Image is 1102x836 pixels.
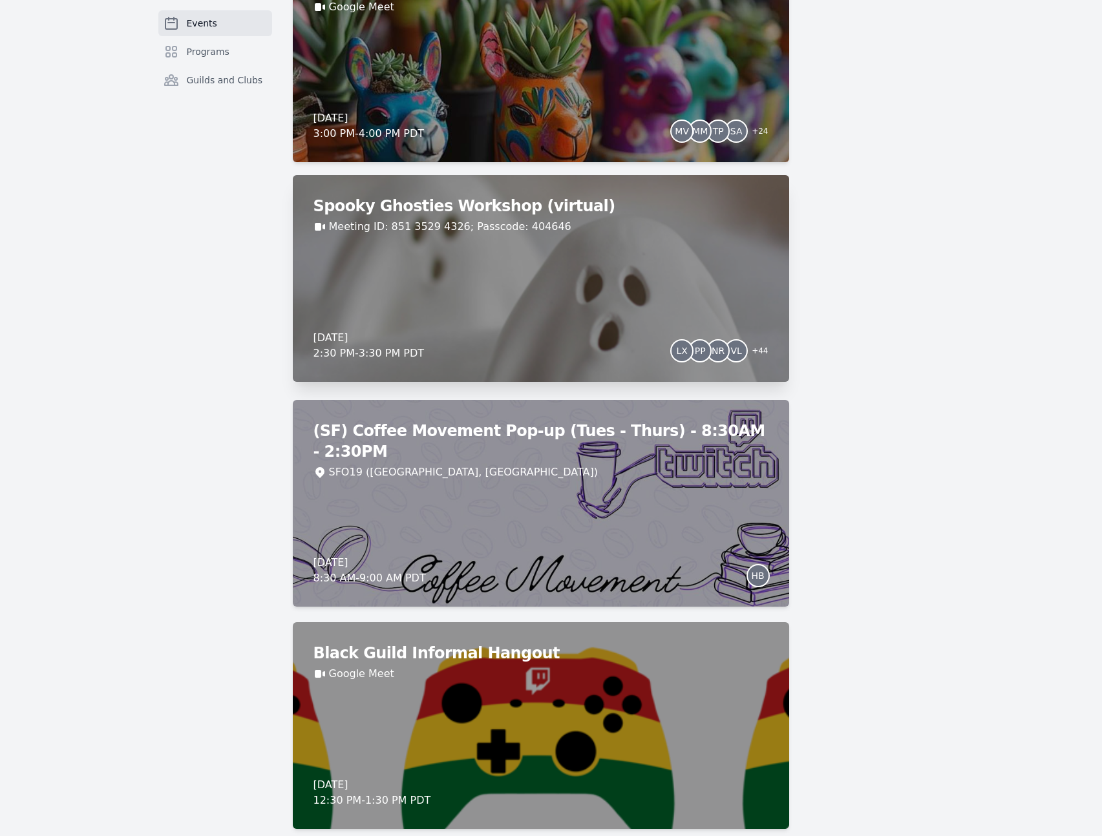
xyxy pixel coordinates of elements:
[713,127,724,136] span: TP
[313,421,768,462] h2: (SF) Coffee Movement Pop-up (Tues - Thurs) - 8:30AM - 2:30PM
[329,666,394,682] a: Google Meet
[313,330,425,361] div: [DATE] 2:30 PM - 3:30 PM PDT
[293,175,789,382] a: Spooky Ghosties Workshop (virtual)Meeting ID: 851 3529 4326; Passcode: 404646[DATE]2:30 PM-3:30 P...
[329,465,598,480] div: SFO19 ([GEOGRAPHIC_DATA], [GEOGRAPHIC_DATA])
[187,45,229,58] span: Programs
[675,127,689,136] span: MV
[158,10,272,36] a: Events
[313,110,425,141] div: [DATE] 3:00 PM - 4:00 PM PDT
[730,127,743,136] span: SA
[187,74,263,87] span: Guilds and Clubs
[692,127,708,136] span: MM
[313,643,768,664] h2: Black Guild Informal Hangout
[158,39,272,65] a: Programs
[751,571,764,580] span: HB
[187,17,217,30] span: Events
[293,622,789,829] a: Black Guild Informal HangoutGoogle Meet[DATE]12:30 PM-1:30 PM PDT
[695,346,706,355] span: PP
[313,777,431,808] div: [DATE] 12:30 PM - 1:30 PM PDT
[712,346,725,355] span: NR
[329,219,571,235] a: Meeting ID: 851 3529 4326; Passcode: 404646
[313,196,768,216] h2: Spooky Ghosties Workshop (virtual)
[744,123,768,141] span: + 24
[313,555,426,586] div: [DATE] 8:30 AM - 9:00 AM PDT
[158,67,272,93] a: Guilds and Clubs
[676,346,687,355] span: LX
[730,346,741,355] span: VL
[744,343,768,361] span: + 44
[293,400,789,607] a: (SF) Coffee Movement Pop-up (Tues - Thurs) - 8:30AM - 2:30PMSFO19 ([GEOGRAPHIC_DATA], [GEOGRAPHIC...
[158,10,272,114] nav: Sidebar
